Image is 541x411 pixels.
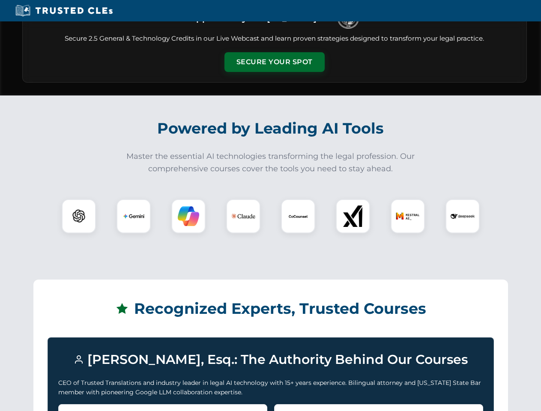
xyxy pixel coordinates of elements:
[396,204,420,228] img: Mistral AI Logo
[58,378,483,397] p: CEO of Trusted Translations and industry leader in legal AI technology with 15+ years experience....
[121,150,421,175] p: Master the essential AI technologies transforming the legal profession. Our comprehensive courses...
[66,204,91,229] img: ChatGPT Logo
[13,4,115,17] img: Trusted CLEs
[445,199,480,233] div: DeepSeek
[58,348,483,371] h3: [PERSON_NAME], Esq.: The Authority Behind Our Courses
[178,205,199,227] img: Copilot Logo
[48,294,494,324] h2: Recognized Experts, Trusted Courses
[231,204,255,228] img: Claude Logo
[391,199,425,233] div: Mistral AI
[336,199,370,233] div: xAI
[171,199,206,233] div: Copilot
[33,113,508,143] h2: Powered by Leading AI Tools
[224,52,325,72] button: Secure Your Spot
[117,199,151,233] div: Gemini
[281,199,315,233] div: CoCounsel
[123,205,144,227] img: Gemini Logo
[33,34,516,44] p: Secure 2.5 General & Technology Credits in our Live Webcast and learn proven strategies designed ...
[226,199,260,233] div: Claude
[287,205,309,227] img: CoCounsel Logo
[342,205,364,227] img: xAI Logo
[62,199,96,233] div: ChatGPT
[451,204,475,228] img: DeepSeek Logo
